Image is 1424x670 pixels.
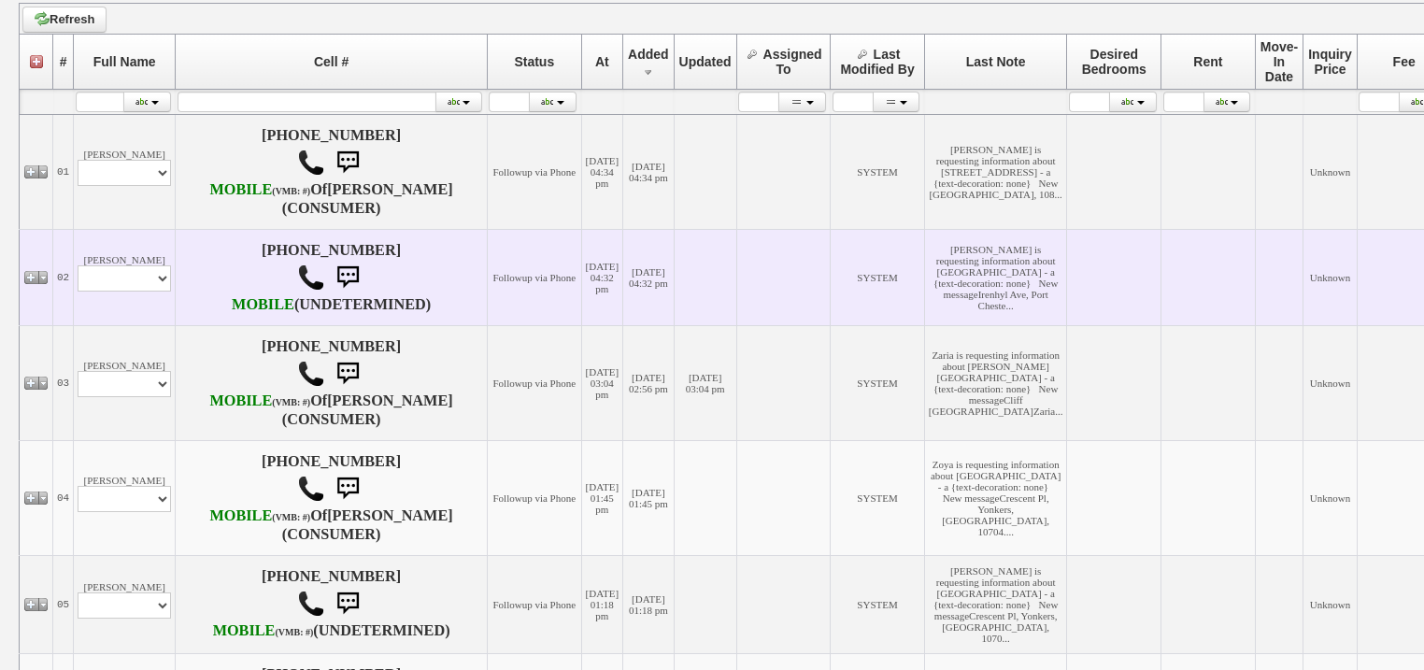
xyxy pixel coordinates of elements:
font: (VMB: #) [272,186,310,196]
span: Full Name [93,54,156,69]
td: Followup via Phone [487,229,581,325]
td: Unknown [1303,555,1358,653]
td: [DATE] 04:32 pm [623,229,675,325]
td: 03 [53,325,74,440]
font: MOBILE [209,181,272,198]
td: Followup via Phone [487,440,581,555]
td: 05 [53,555,74,653]
td: [PERSON_NAME] is requesting information about [GEOGRAPHIC_DATA] - a {text-decoration: none} New m... [924,229,1067,325]
td: [PERSON_NAME] [74,114,176,229]
td: SYSTEM [831,325,925,440]
td: [DATE] 02:56 pm [623,325,675,440]
img: call.png [297,360,325,388]
img: sms.png [329,144,366,181]
h4: [PHONE_NUMBER] (UNDETERMINED) [179,242,483,313]
span: Inquiry Price [1308,47,1352,77]
a: Refresh [22,7,107,33]
td: 04 [53,440,74,555]
img: call.png [297,590,325,618]
font: (VMB: #) [275,627,313,637]
span: At [595,54,609,69]
b: [PERSON_NAME] [327,507,453,524]
td: [PERSON_NAME] [74,229,176,325]
td: Unknown [1303,440,1358,555]
td: 01 [53,114,74,229]
font: MOBILE [232,296,294,313]
b: AT&T Wireless [209,507,310,524]
b: YMax Communications - YMax Communications - SVR [232,296,294,313]
td: Followup via Phone [487,114,581,229]
span: Added [628,47,669,62]
img: sms.png [329,470,366,507]
img: call.png [297,475,325,503]
h4: [PHONE_NUMBER] Of (CONSUMER) [179,127,483,217]
h4: [PHONE_NUMBER] Of (CONSUMER) [179,338,483,428]
td: [DATE] 04:32 pm [581,229,622,325]
b: [PERSON_NAME] [327,392,453,409]
td: Followup via Phone [487,325,581,440]
font: MOBILE [209,392,272,409]
td: 02 [53,229,74,325]
td: [DATE] 04:34 pm [581,114,622,229]
span: Desired Bedrooms [1082,47,1146,77]
td: Zoya is requesting information about [GEOGRAPHIC_DATA] - a {text-decoration: none} New messageCre... [924,440,1067,555]
td: [DATE] 01:45 pm [623,440,675,555]
td: SYSTEM [831,114,925,229]
font: (VMB: #) [272,397,310,407]
img: call.png [297,149,325,177]
td: [DATE] 03:04 pm [674,325,736,440]
th: # [53,34,74,89]
td: [PERSON_NAME] [74,555,176,653]
b: T-Mobile USA, Inc. [209,181,310,198]
span: Status [514,54,554,69]
img: call.png [297,264,325,292]
img: sms.png [329,259,366,296]
td: [PERSON_NAME] [74,440,176,555]
td: [PERSON_NAME] [74,325,176,440]
span: Move-In Date [1260,39,1298,84]
td: SYSTEM [831,555,925,653]
td: Unknown [1303,114,1358,229]
td: Zaria is requesting information about [PERSON_NAME][GEOGRAPHIC_DATA] - a {text-decoration: none} ... [924,325,1067,440]
td: Followup via Phone [487,555,581,653]
span: Assigned To [763,47,822,77]
span: Fee [1393,54,1416,69]
td: [DATE] 04:34 pm [623,114,675,229]
td: Unknown [1303,325,1358,440]
span: Updated [679,54,732,69]
span: Last Note [966,54,1026,69]
b: [PERSON_NAME] [327,181,453,198]
h4: [PHONE_NUMBER] (UNDETERMINED) [179,568,483,641]
td: Unknown [1303,229,1358,325]
font: MOBILE [209,507,272,524]
td: SYSTEM [831,229,925,325]
b: T-Mobile USA, Inc. [209,392,310,409]
td: [PERSON_NAME] is requesting information about [STREET_ADDRESS] - a {text-decoration: none} New [G... [924,114,1067,229]
img: sms.png [329,585,366,622]
td: SYSTEM [831,440,925,555]
td: [DATE] 01:45 pm [581,440,622,555]
td: [PERSON_NAME] is requesting information about [GEOGRAPHIC_DATA] - a {text-decoration: none} New m... [924,555,1067,653]
img: sms.png [329,355,366,392]
span: Rent [1193,54,1222,69]
span: Cell # [314,54,349,69]
td: [DATE] 03:04 pm [581,325,622,440]
span: Last Modified By [840,47,914,77]
font: (VMB: #) [272,512,310,522]
h4: [PHONE_NUMBER] Of (CONSUMER) [179,453,483,543]
td: [DATE] 01:18 pm [581,555,622,653]
font: MOBILE [213,622,276,639]
b: T-Mobile USA, Inc. [213,622,314,639]
td: [DATE] 01:18 pm [623,555,675,653]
